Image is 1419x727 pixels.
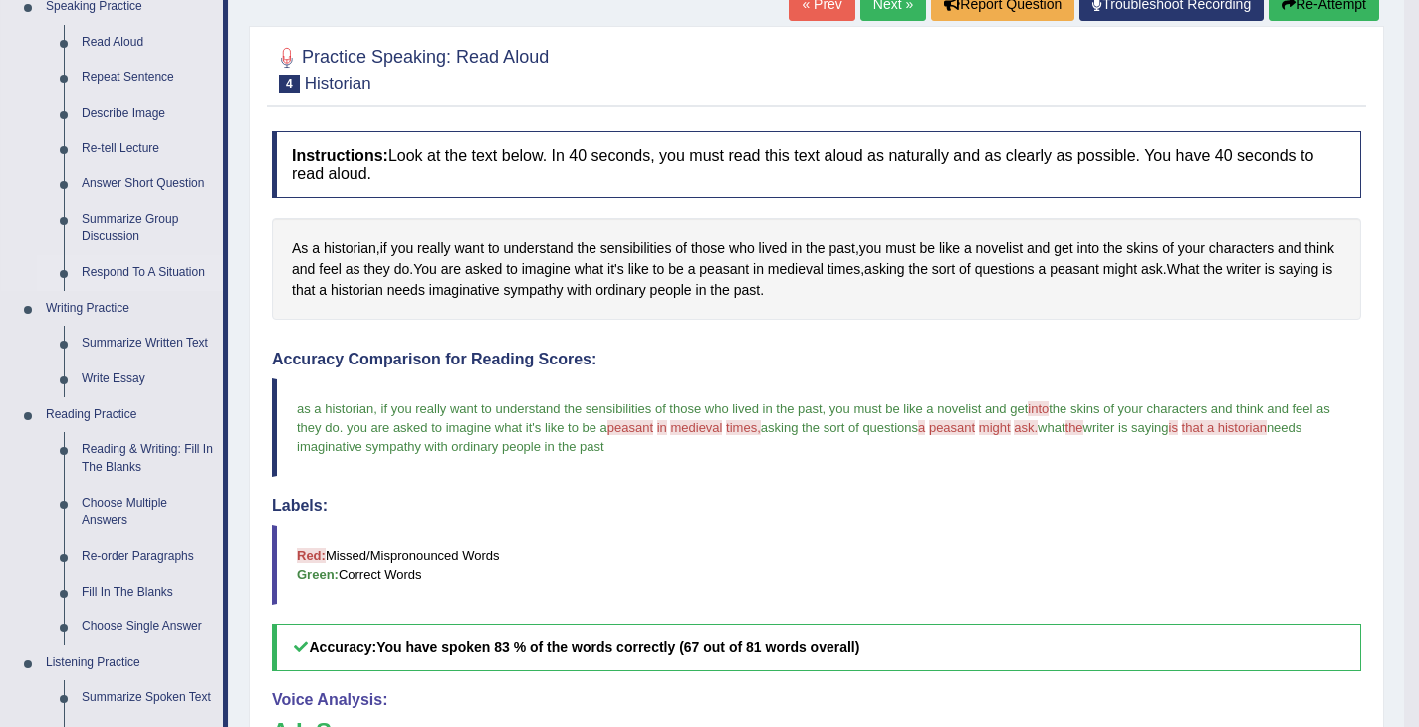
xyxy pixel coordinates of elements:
span: , [373,401,377,416]
span: Click to see word definition [920,238,936,259]
span: Click to see word definition [1304,238,1334,259]
span: Click to see word definition [324,238,376,259]
span: Click to see word definition [319,259,342,280]
span: Click to see word definition [504,238,574,259]
span: Click to see word definition [696,280,707,301]
span: Click to see word definition [939,238,960,259]
div: , , . , . . [272,218,1361,320]
span: Click to see word definition [600,238,672,259]
span: Click to see word definition [413,259,437,280]
span: Click to see word definition [932,259,955,280]
span: Click to see word definition [577,238,595,259]
span: peasant [607,420,653,435]
span: Click to see word definition [688,259,696,280]
span: writer is saying [1083,420,1169,435]
a: Reading & Writing: Fill In The Blanks [73,432,223,485]
span: medieval [670,420,722,435]
a: Writing Practice [37,291,223,327]
span: Click to see word definition [346,259,360,280]
span: Click to see word definition [864,259,904,280]
span: Click to see word definition [1279,259,1318,280]
span: the skins of your characters and think and feel as they do [297,401,1333,435]
span: Click to see word definition [429,280,500,301]
span: Click to see word definition [653,259,665,280]
span: Click to see word definition [312,238,320,259]
span: Click to see word definition [859,238,882,259]
span: Click to see word definition [828,259,860,280]
span: Click to see word definition [668,259,684,280]
span: you must be like a novelist and get [829,401,1028,416]
span: Click to see word definition [753,259,764,280]
span: Click to see word definition [504,280,564,301]
span: Click to see word definition [1162,238,1174,259]
h5: Accuracy: [272,624,1361,671]
span: Click to see word definition [729,238,755,259]
span: Click to see word definition [522,259,571,280]
span: Click to see word definition [441,259,461,280]
h4: Look at the text below. In 40 seconds, you must read this text aloud as naturally and as clearly ... [272,131,1361,198]
span: Click to see word definition [394,259,410,280]
span: Click to see word definition [1278,238,1301,259]
span: Click to see word definition [691,238,725,259]
span: you are asked to imagine what it's like to be a [347,420,607,435]
span: into [1028,401,1049,416]
span: Click to see word definition [1167,259,1200,280]
b: Red: [297,548,326,563]
a: Respond To A Situation [73,255,223,291]
a: Re-order Paragraphs [73,539,223,575]
span: , [823,401,827,416]
span: Click to see word definition [454,238,484,259]
blockquote: Missed/Mispronounced Words Correct Words [272,525,1361,605]
span: Click to see word definition [465,259,502,280]
small: Historian [305,74,371,93]
a: Summarize Written Text [73,326,223,362]
span: Click to see word definition [1050,259,1099,280]
span: Click to see word definition [1203,259,1222,280]
h4: Voice Analysis: [272,691,1361,709]
span: Click to see word definition [488,238,500,259]
span: that a historian [1182,420,1267,435]
span: Click to see word definition [1077,238,1100,259]
span: times, [726,420,761,435]
b: Instructions: [292,147,388,164]
span: Click to see word definition [975,259,1035,280]
span: Click to see word definition [387,280,425,301]
a: Reading Practice [37,397,223,433]
span: Click to see word definition [1103,238,1122,259]
span: 4 [279,75,300,93]
a: Describe Image [73,96,223,131]
span: Click to see word definition [908,259,927,280]
span: Click to see word definition [391,238,414,259]
span: Click to see word definition [734,280,760,301]
span: Click to see word definition [506,259,518,280]
span: Click to see word definition [759,238,788,259]
b: You have spoken 83 % of the words correctly (67 out of 81 words overall) [376,639,859,655]
span: Click to see word definition [567,280,591,301]
h4: Labels: [272,497,1361,515]
span: Click to see word definition [595,280,646,301]
b: Green: [297,567,339,582]
span: might [979,420,1011,435]
span: Click to see word definition [1178,238,1205,259]
span: Click to see word definition [1209,238,1274,259]
span: Click to see word definition [1038,259,1046,280]
span: Click to see word definition [1141,259,1163,280]
span: Click to see word definition [1126,238,1158,259]
span: Click to see word definition [1227,259,1261,280]
span: Click to see word definition [885,238,915,259]
span: ask. [1014,420,1038,435]
span: Click to see word definition [710,280,729,301]
span: Click to see word definition [806,238,825,259]
a: Answer Short Question [73,166,223,202]
span: Click to see word definition [363,259,389,280]
span: as a historian [297,401,373,416]
span: what [1038,420,1064,435]
span: Click to see word definition [292,238,308,259]
span: Click to see word definition [319,280,327,301]
a: Re-tell Lecture [73,131,223,167]
span: Click to see word definition [768,259,824,280]
span: . [340,420,344,435]
span: if you really want to understand the sensibilities of those who lived in the past [381,401,823,416]
span: is [1169,420,1178,435]
span: the [1065,420,1083,435]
